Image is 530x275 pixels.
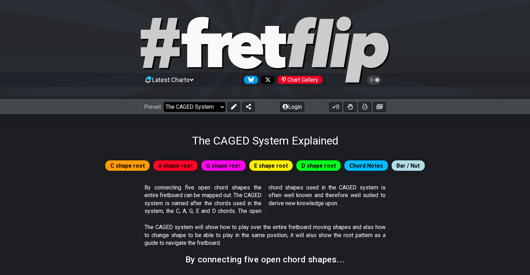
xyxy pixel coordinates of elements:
[258,76,275,84] a: Follow #fretflip at X
[370,77,378,83] span: Toggle light / dark theme
[158,161,192,171] span: A shape root
[144,223,386,247] p: The CAGED system will show how to play over the entire fretboard moving shapes and also how to ch...
[344,102,356,112] button: Toggle Dexterity for all fretkits
[278,76,322,84] div: Chart Gallery
[241,76,258,84] a: Follow #fretflip at Bluesky
[242,102,255,112] button: Share Preset
[301,161,336,171] span: D shape root
[164,102,225,112] select: Preset
[373,102,386,112] button: Create image
[349,161,383,171] span: Chord Notes
[275,76,322,84] a: #fretflip at Pinterest
[185,256,345,263] h2: By connecting five open chord shapes...
[110,161,145,171] span: C shape root
[329,102,342,112] button: 0
[144,184,386,215] p: By connecting five open chord shapes the entire fretboard can be mapped out. The CAGED system is ...
[280,102,304,112] button: Login
[227,102,240,112] button: Edit Preset
[144,103,161,110] span: Preset
[152,76,190,83] span: Latest Charts
[396,161,420,171] span: Bar / Nut
[192,134,338,147] h1: The CAGED System Explained
[359,102,371,112] button: Print
[206,161,240,171] span: G shape root
[254,161,288,171] span: E shape root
